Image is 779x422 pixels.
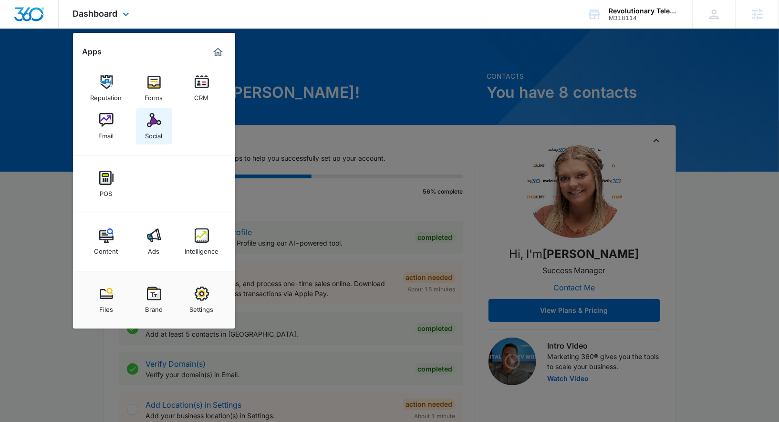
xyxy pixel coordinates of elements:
a: Content [88,224,125,260]
a: Social [136,108,172,144]
a: CRM [184,70,220,106]
a: Settings [184,282,220,318]
h2: Apps [83,47,102,56]
div: POS [100,185,113,197]
div: Ads [148,243,160,255]
span: Dashboard [73,9,118,19]
div: Forms [145,89,163,102]
a: Files [88,282,125,318]
div: Brand [145,301,163,313]
a: Forms [136,70,172,106]
div: account id [609,15,678,21]
div: Social [145,127,163,140]
a: POS [88,166,125,202]
div: Files [99,301,113,313]
div: Content [94,243,118,255]
div: account name [609,7,678,15]
div: Reputation [91,89,122,102]
a: Email [88,108,125,144]
a: Brand [136,282,172,318]
div: CRM [195,89,209,102]
div: Email [99,127,114,140]
div: Settings [190,301,214,313]
a: Reputation [88,70,125,106]
a: Ads [136,224,172,260]
a: Intelligence [184,224,220,260]
a: Marketing 360® Dashboard [210,44,226,60]
div: Intelligence [185,243,218,255]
